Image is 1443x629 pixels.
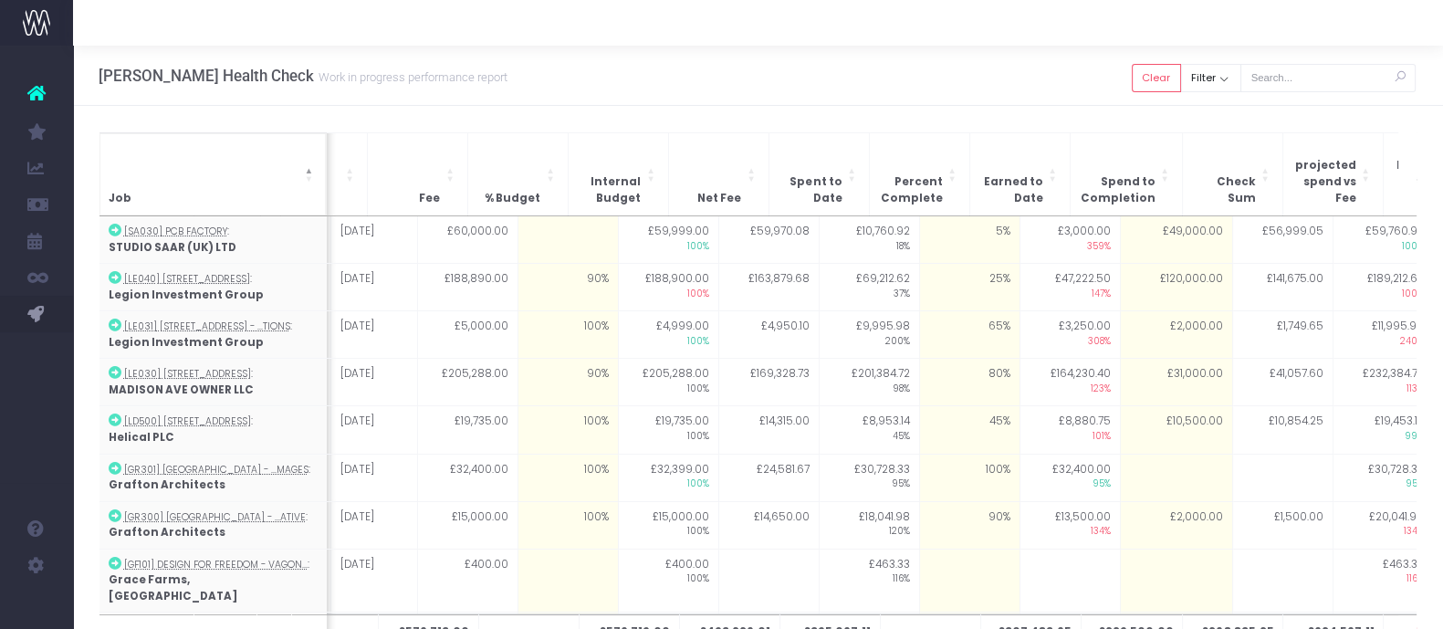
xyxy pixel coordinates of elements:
td: : [99,406,328,454]
abbr: [GF101] Design For Freedom - Vagon [124,558,308,571]
td: [DATE] [330,406,417,454]
span: Spend to Completion [1080,174,1155,206]
td: £188,890.00 [417,264,518,311]
span: 308% [1030,335,1111,349]
td: £9,995.98 [819,311,919,359]
td: £201,384.72 [819,359,919,406]
td: £49,000.00 [1120,216,1232,264]
td: £32,399.00 [618,454,718,501]
td: £2,000.00 [1120,311,1232,359]
td: : [99,454,328,501]
td: £56,999.05 [1232,216,1333,264]
td: 25% [919,264,1020,311]
span: 99% [1343,430,1424,444]
abbr: [LE040] 550 West 21st Street [124,272,250,286]
th: Job: Activate to invert sorting: Activate to invert sorting [99,132,328,215]
td: 45% [919,406,1020,454]
span: 95% [829,477,910,491]
th: Internal Budget: Activate to sort: Activate to sort [569,132,669,215]
td: £59,760.92 [1333,216,1433,264]
span: Fee [419,191,440,207]
strong: Legion Investment Group [109,335,264,350]
button: Filter [1181,64,1241,92]
td: £32,400.00 [417,454,518,501]
span: projected spend vs Fee [1292,158,1355,206]
td: £24,581.67 [718,454,819,501]
td: £10,854.25 [1232,406,1333,454]
span: % Budget [485,191,540,207]
abbr: [GR301] Kingston University - Middle Mill - Verified Images [124,463,308,477]
strong: Grafton Architects [109,477,225,492]
td: £59,970.08 [718,216,819,264]
span: 100% [628,525,709,539]
td: £205,288.00 [417,359,518,406]
span: 100% [628,383,709,396]
span: Spent to Date [779,174,842,206]
td: £32,400.00 [1020,454,1120,501]
abbr: [SA030] PCB Factory [124,225,227,238]
span: 359% [1030,240,1111,254]
td: £1,500.00 [1232,501,1333,549]
span: 95% [1030,477,1111,491]
span: 120% [829,525,910,539]
span: 100% [628,430,709,444]
span: Net Fee [697,191,741,207]
td: £47,222.50 [1020,264,1120,311]
span: 101% [1030,430,1111,444]
td: £232,384.72 [1333,359,1433,406]
td: 90% [518,359,618,406]
th: Net Fee: Activate to sort: Activate to sort [669,132,769,215]
td: £3,000.00 [1020,216,1120,264]
span: Job [109,191,131,207]
input: Search... [1240,64,1416,92]
span: 100% [628,572,709,586]
td: 65% [919,311,1020,359]
td: £8,953.14 [819,406,919,454]
td: [DATE] [330,264,417,311]
th: Spend to Completion: Activate to sort: Activate to sort [1071,132,1183,215]
td: £400.00 [618,549,718,613]
td: : [99,311,328,359]
td: £31,000.00 [1120,359,1232,406]
span: Internal Budget [578,174,641,206]
td: £4,999.00 [618,311,718,359]
td: £3,250.00 [1020,311,1120,359]
td: £10,500.00 [1120,406,1232,454]
strong: STUDIO SAAR (UK) LTD [109,240,236,255]
td: £164,230.40 [1020,359,1120,406]
td: 100% [518,454,618,501]
span: 200% [829,335,910,349]
span: 240% [1343,335,1424,349]
strong: Helical PLC [109,430,174,445]
td: £400.00 [417,549,518,613]
span: 113% [1343,383,1424,396]
strong: Legion Investment Group [109,288,264,302]
span: 37% [829,288,910,301]
th: Percent Complete: Activate to sort: Activate to sort [870,132,970,215]
th: projected spend vs Fee: Activate to sort: Activate to sort [1283,132,1384,215]
td: : [99,264,328,311]
td: £15,000.00 [618,501,718,549]
td: 100% [919,454,1020,501]
td: [DATE] [330,501,417,549]
strong: Grace Farms, [GEOGRAPHIC_DATA] [109,572,237,603]
td: [DATE] [330,359,417,406]
td: £14,650.00 [718,501,819,549]
td: £163,879.68 [718,264,819,311]
td: £60,000.00 [417,216,518,264]
span: Earned to Date [979,174,1042,206]
td: £8,880.75 [1020,406,1120,454]
td: £5,000.00 [417,311,518,359]
td: £188,900.00 [618,264,718,311]
td: £4,950.10 [718,311,819,359]
span: 45% [829,430,910,444]
th: Check Sum: Activate to sort: Activate to sort [1183,132,1283,215]
strong: Grafton Architects [109,525,225,540]
span: 95% [1343,477,1424,491]
td: 100% [518,501,618,549]
span: 123% [1030,383,1111,396]
span: 116% [1343,572,1424,586]
span: 147% [1030,288,1111,301]
td: £41,057.60 [1232,359,1333,406]
span: 100% [628,288,709,301]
